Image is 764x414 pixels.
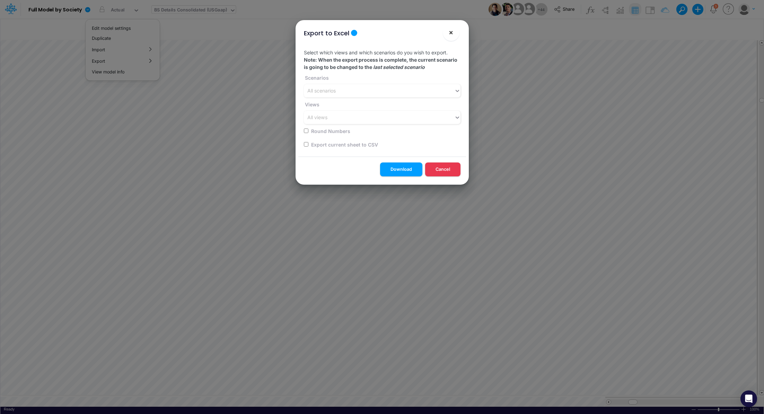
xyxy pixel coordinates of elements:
label: Scenarios [304,74,329,81]
em: last selected scenario [373,64,425,70]
label: Export current sheet to CSV [310,141,378,148]
label: Round Numbers [310,127,350,135]
div: Select which views and which scenarios do you wish to export. [298,43,466,157]
div: All scenarios [307,87,336,95]
label: Views [304,101,319,108]
div: Export to Excel [304,28,349,38]
button: Download [380,162,422,176]
div: Tooltip anchor [351,30,357,36]
button: Cancel [425,162,460,176]
button: Close [443,24,459,41]
div: All views [307,114,327,121]
span: × [449,28,453,36]
div: Open Intercom Messenger [740,390,757,407]
strong: Note: When the export process is complete, the current scenario is going to be changed to the [304,57,457,70]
